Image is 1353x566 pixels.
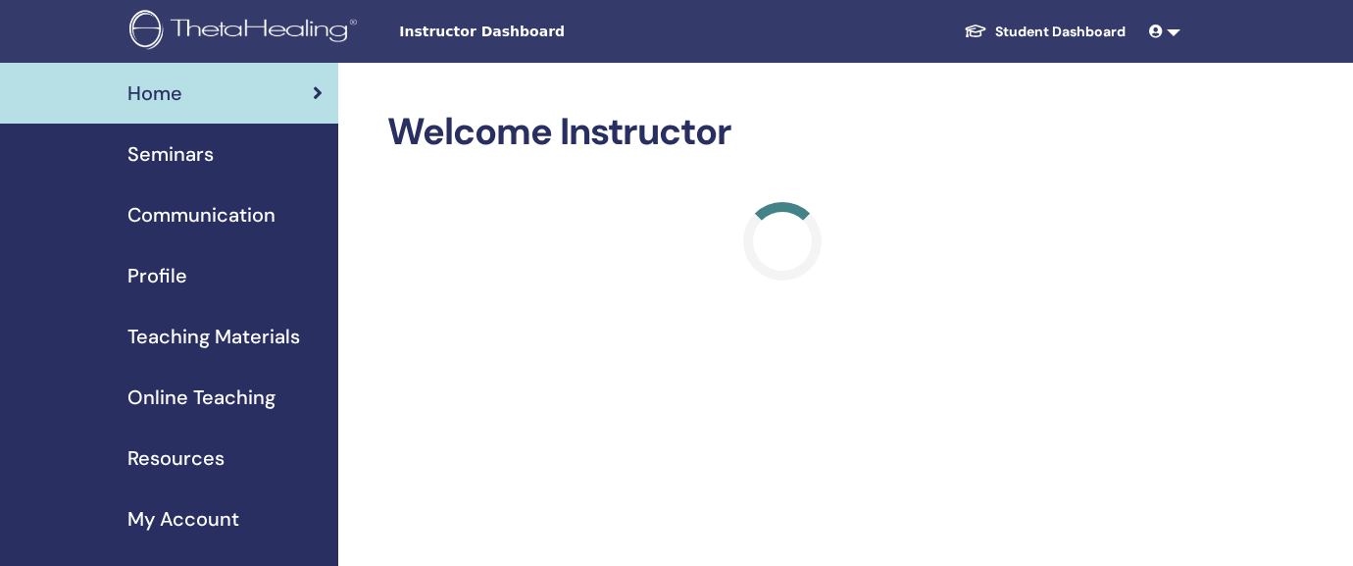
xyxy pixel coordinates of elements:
[948,14,1141,50] a: Student Dashboard
[127,322,300,351] span: Teaching Materials
[127,139,214,169] span: Seminars
[127,504,239,534] span: My Account
[399,22,693,42] span: Instructor Dashboard
[129,10,364,54] img: logo.png
[387,110,1177,155] h2: Welcome Instructor
[127,78,182,108] span: Home
[127,200,276,230] span: Communication
[127,443,225,473] span: Resources
[127,261,187,290] span: Profile
[964,23,987,39] img: graduation-cap-white.svg
[127,383,276,412] span: Online Teaching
